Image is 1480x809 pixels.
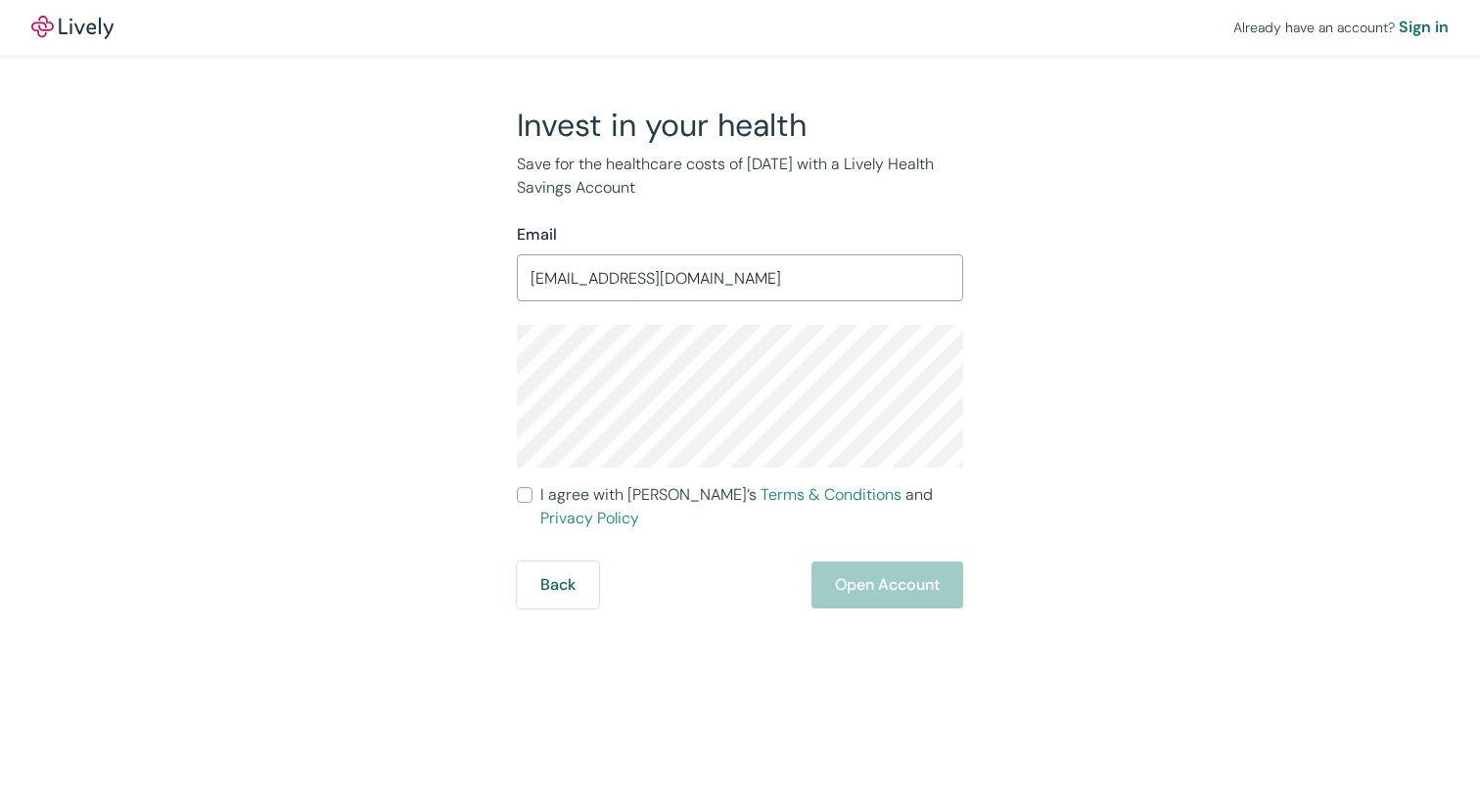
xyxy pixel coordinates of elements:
[31,16,114,39] img: Lively
[517,223,557,247] label: Email
[761,484,902,505] a: Terms & Conditions
[517,106,963,145] h2: Invest in your health
[1233,16,1449,39] div: Already have an account?
[31,16,114,39] a: LivelyLively
[517,153,963,200] p: Save for the healthcare costs of [DATE] with a Lively Health Savings Account
[517,562,599,608] button: Back
[1399,16,1449,39] a: Sign in
[540,483,963,530] span: I agree with [PERSON_NAME]’s and
[540,508,639,528] a: Privacy Policy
